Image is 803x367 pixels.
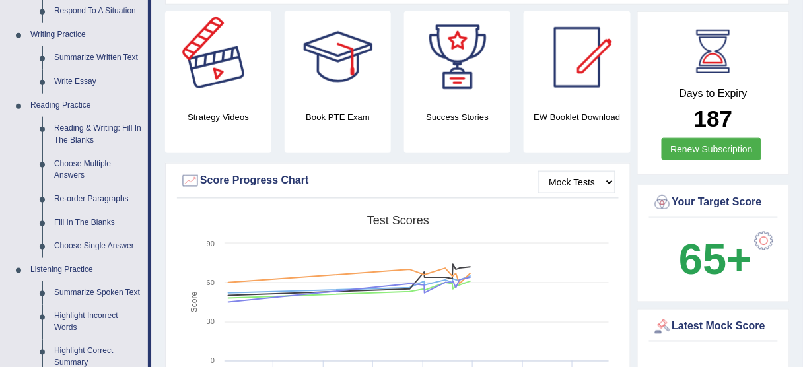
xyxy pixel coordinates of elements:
h4: Days to Expiry [652,88,775,100]
a: Listening Practice [24,258,148,282]
a: Renew Subscription [662,138,761,160]
a: Highlight Incorrect Words [48,305,148,340]
b: 65+ [679,235,751,283]
h4: EW Booklet Download [524,110,630,124]
a: Reading & Writing: Fill In The Blanks [48,117,148,152]
a: Summarize Written Text [48,46,148,70]
h4: Success Stories [404,110,510,124]
text: 60 [207,279,215,286]
a: Summarize Spoken Text [48,281,148,305]
a: Choose Single Answer [48,234,148,258]
a: Reading Practice [24,94,148,117]
tspan: Score [190,292,199,313]
text: 30 [207,318,215,326]
h4: Strategy Videos [165,110,271,124]
tspan: Test scores [367,214,429,227]
b: 187 [694,106,732,131]
div: Latest Mock Score [652,317,775,337]
div: Score Progress Chart [180,171,615,191]
text: 90 [207,240,215,248]
a: Re-order Paragraphs [48,187,148,211]
h4: Book PTE Exam [285,110,391,124]
a: Choose Multiple Answers [48,152,148,187]
a: Writing Practice [24,23,148,47]
a: Write Essay [48,70,148,94]
text: 0 [211,357,215,365]
a: Fill In The Blanks [48,211,148,235]
div: Your Target Score [652,193,775,213]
